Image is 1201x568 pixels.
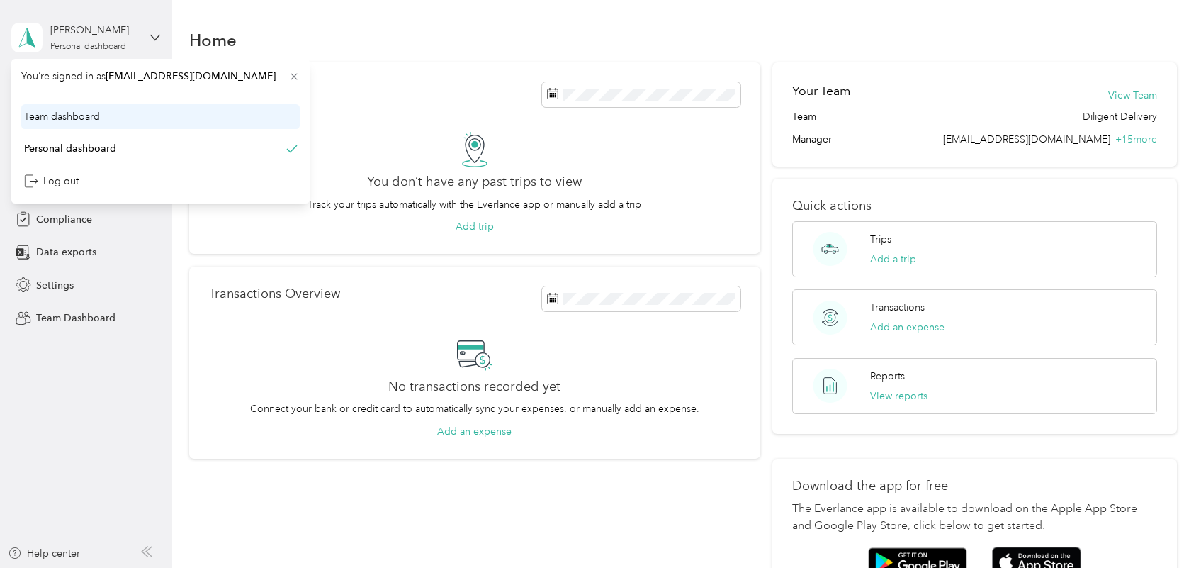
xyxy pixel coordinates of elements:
[21,69,300,84] span: You’re signed in as
[456,219,494,234] button: Add trip
[1115,133,1157,145] span: + 15 more
[106,70,276,82] span: [EMAIL_ADDRESS][DOMAIN_NAME]
[1108,88,1157,103] button: View Team
[36,212,92,227] span: Compliance
[209,286,340,301] p: Transactions Overview
[1122,489,1201,568] iframe: Everlance-gr Chat Button Frame
[388,379,560,394] h2: No transactions recorded yet
[189,33,237,48] h1: Home
[792,199,1156,213] p: Quick actions
[792,501,1156,535] p: The Everlance app is available to download on the Apple App Store and Google Play Store, click be...
[36,311,115,325] span: Team Dashboard
[24,109,100,124] div: Team dashboard
[870,232,891,247] p: Trips
[8,546,80,561] button: Help center
[250,401,699,416] p: Connect your bank or credit card to automatically sync your expenses, or manually add an expense.
[870,389,927,403] button: View reports
[24,174,79,189] div: Log out
[943,133,1110,145] span: [EMAIL_ADDRESS][DOMAIN_NAME]
[1083,109,1157,124] span: Diligent Delivery
[792,479,1156,494] p: Download the app for free
[50,43,126,51] div: Personal dashboard
[870,300,925,315] p: Transactions
[792,132,832,147] span: Manager
[24,141,116,156] div: Personal dashboard
[870,320,945,335] button: Add an expense
[792,82,850,100] h2: Your Team
[36,245,96,260] span: Data exports
[50,23,139,38] div: [PERSON_NAME]
[870,369,905,384] p: Reports
[437,424,512,439] button: Add an expense
[308,197,641,212] p: Track your trips automatically with the Everlance app or manually add a trip
[36,278,74,293] span: Settings
[367,174,582,189] h2: You don’t have any past trips to view
[792,109,816,124] span: Team
[870,252,916,267] button: Add a trip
